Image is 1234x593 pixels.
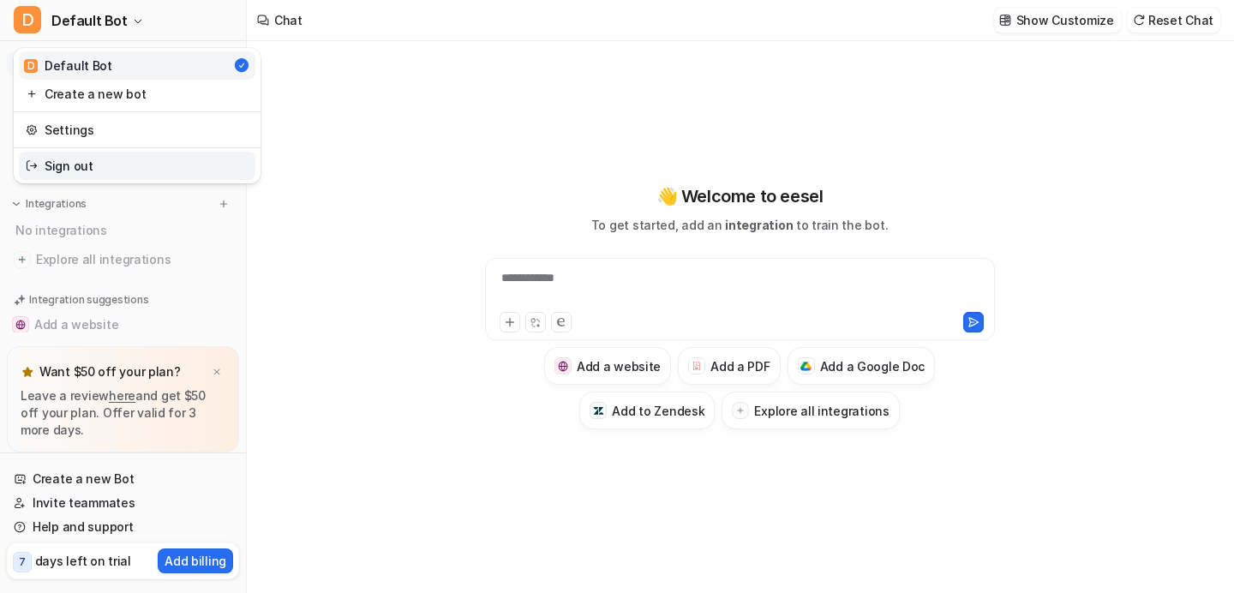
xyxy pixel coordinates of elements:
[24,59,38,73] span: D
[19,116,255,144] a: Settings
[24,57,112,75] div: Default Bot
[19,152,255,180] a: Sign out
[19,80,255,108] a: Create a new bot
[51,9,128,33] span: Default Bot
[14,48,261,183] div: DDefault Bot
[26,121,38,139] img: reset
[26,85,38,103] img: reset
[26,157,38,175] img: reset
[14,6,41,33] span: D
